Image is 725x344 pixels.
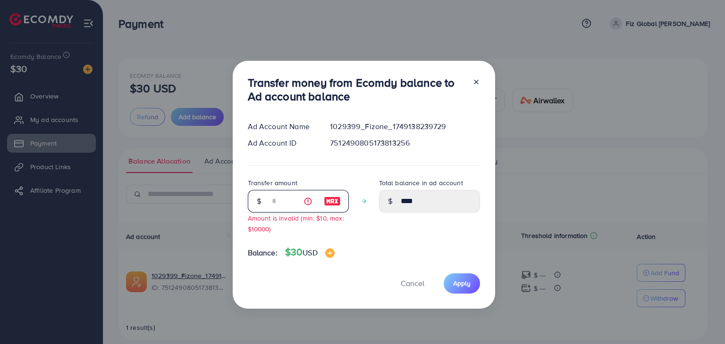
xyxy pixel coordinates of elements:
[324,196,341,207] img: image
[248,213,344,233] small: Amount is invalid (min: $10, max: $10000)
[248,247,278,258] span: Balance:
[248,76,465,103] h3: Transfer money from Ecomdy balance to Ad account balance
[453,278,471,288] span: Apply
[240,121,323,132] div: Ad Account Name
[401,278,424,288] span: Cancel
[285,246,335,258] h4: $30
[325,248,335,258] img: image
[303,247,317,258] span: USD
[322,121,487,132] div: 1029399_Fizone_1749138239729
[379,178,463,188] label: Total balance in ad account
[240,138,323,148] div: Ad Account ID
[444,273,480,294] button: Apply
[322,138,487,148] div: 7512490805173813256
[389,273,436,294] button: Cancel
[248,178,297,188] label: Transfer amount
[685,302,718,337] iframe: Chat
